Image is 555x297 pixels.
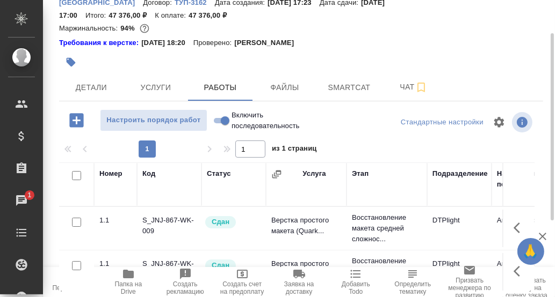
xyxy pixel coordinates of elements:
button: Призвать менеджера по развитию [441,267,498,297]
span: Работы [194,81,246,94]
div: 1.1 [99,258,132,269]
span: из 1 страниц [272,142,317,158]
p: К оплате: [155,11,189,19]
span: Добавить Todo [334,280,378,295]
p: 47 376,00 ₽ [189,11,235,19]
button: 2379.00 RUB; [138,21,152,35]
div: Нажми, чтобы открыть папку с инструкцией [59,38,141,48]
p: Сдан [212,217,229,227]
p: Восстановление макета средней сложнос... [352,212,422,244]
button: Скопировать ссылку на оценку заказа [498,267,555,297]
p: [PERSON_NAME] [234,38,302,48]
div: Код [142,168,155,179]
button: Папка на Drive [100,267,157,297]
span: Файлы [259,81,311,94]
button: Добавить работу [62,109,91,131]
a: 1 [3,187,40,214]
div: Статус [207,168,231,179]
span: Услуги [130,81,182,94]
button: Здесь прячутся важные кнопки [507,258,533,284]
p: Сдан [212,260,229,271]
p: Итого: [85,11,109,19]
td: S_JNJ-867-WK-009 [137,210,201,247]
td: Верстка простого макета (Quark... [266,210,347,247]
button: Настроить порядок работ [100,109,207,131]
button: Добавить тэг [59,50,83,74]
p: Маржинальность: [59,24,120,32]
td: Верстка простого макета (Quark... [266,253,347,291]
p: 47 376,00 ₽ [109,11,155,19]
button: 🙏 [517,238,544,265]
div: Услуга [302,168,326,179]
span: Чат [388,80,439,94]
span: Пересчитать [52,284,90,292]
span: Создать счет на предоплату [220,280,264,295]
button: Создать рекламацию [157,267,214,297]
span: Настроить порядок работ [106,114,201,127]
td: S_JNJ-867-WK-008 [137,253,201,291]
div: Менеджер проверил работу исполнителя, передает ее на следующий этап [204,215,261,229]
span: Определить тематику [391,280,435,295]
span: Настроить таблицу [486,109,512,135]
button: Заявка на доставку [271,267,328,297]
div: Менеджер проверил работу исполнителя, передает ее на следующий этап [204,258,261,273]
td: DTPlight [427,253,492,291]
button: Сгруппировать [271,169,282,180]
p: 94% [120,24,137,32]
button: Создать счет на предоплату [214,267,271,297]
div: Направление перевода [497,168,551,190]
div: split button [398,114,486,131]
button: Добавить Todo [327,267,384,297]
span: Smartcat [323,81,375,94]
svg: Подписаться [415,81,428,94]
p: [DATE] 18:20 [141,38,193,48]
button: Пересчитать [43,267,100,297]
span: 1 [21,190,38,201]
button: Здесь прячутся важные кнопки [507,215,533,241]
span: Заявка на доставку [277,280,321,295]
span: Папка на Drive [106,280,150,295]
p: Проверено: [193,38,235,48]
div: Номер [99,168,122,179]
span: Детали [66,81,117,94]
div: Подразделение [433,168,488,179]
a: Требования к верстке: [59,38,141,48]
span: 🙏 [522,240,540,263]
span: Создать рекламацию [163,280,207,295]
div: Этап [352,168,369,179]
td: DTPlight [427,210,492,247]
div: 1.1 [99,215,132,226]
p: Восстановление сложного макета с част... [352,256,422,288]
span: Посмотреть информацию [512,112,535,132]
button: Определить тематику [384,267,441,297]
